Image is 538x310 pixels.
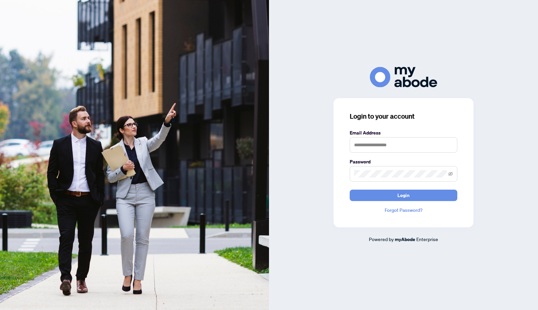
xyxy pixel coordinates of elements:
[350,158,457,165] label: Password
[369,236,394,242] span: Powered by
[350,190,457,201] button: Login
[397,190,410,201] span: Login
[370,67,437,87] img: ma-logo
[350,129,457,137] label: Email Address
[395,236,415,243] a: myAbode
[350,206,457,214] a: Forgot Password?
[350,112,457,121] h3: Login to your account
[416,236,438,242] span: Enterprise
[448,171,453,176] span: eye-invisible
